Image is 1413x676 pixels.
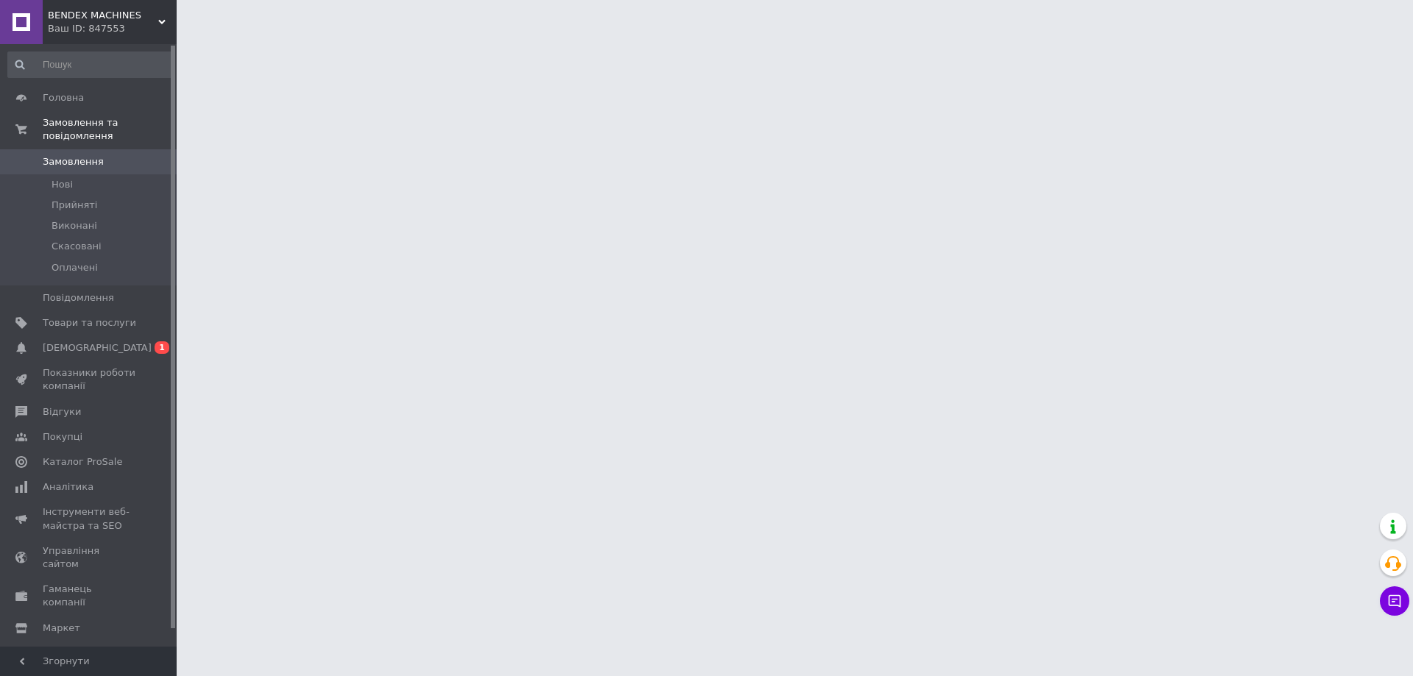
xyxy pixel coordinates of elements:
[52,240,102,253] span: Скасовані
[1380,586,1409,616] button: Чат з покупцем
[43,455,122,469] span: Каталог ProSale
[43,430,82,444] span: Покупці
[52,199,97,212] span: Прийняті
[43,155,104,168] span: Замовлення
[52,178,73,191] span: Нові
[52,261,98,274] span: Оплачені
[43,583,136,609] span: Гаманець компанії
[43,316,136,330] span: Товари та послуги
[48,9,158,22] span: BENDEX MACHINES
[155,341,169,354] span: 1
[43,91,84,104] span: Головна
[43,544,136,571] span: Управління сайтом
[43,291,114,305] span: Повідомлення
[43,341,152,355] span: [DEMOGRAPHIC_DATA]
[43,366,136,393] span: Показники роботи компанії
[43,505,136,532] span: Інструменти веб-майстра та SEO
[43,480,93,494] span: Аналітика
[7,51,174,78] input: Пошук
[43,622,80,635] span: Маркет
[48,22,177,35] div: Ваш ID: 847553
[43,405,81,419] span: Відгуки
[43,116,177,143] span: Замовлення та повідомлення
[52,219,97,232] span: Виконані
